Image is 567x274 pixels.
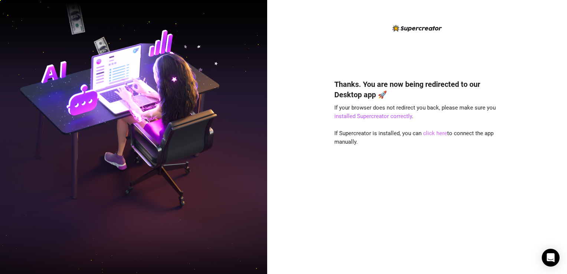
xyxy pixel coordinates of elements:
[542,249,560,267] div: Open Intercom Messenger
[334,113,412,120] a: installed Supercreator correctly
[423,130,447,137] a: click here
[334,130,494,146] span: If Supercreator is installed, you can to connect the app manually.
[334,104,496,120] span: If your browser does not redirect you back, please make sure you .
[334,79,500,100] h4: Thanks. You are now being redirected to our Desktop app 🚀
[393,25,442,32] img: logo-BBDzfeDw.svg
